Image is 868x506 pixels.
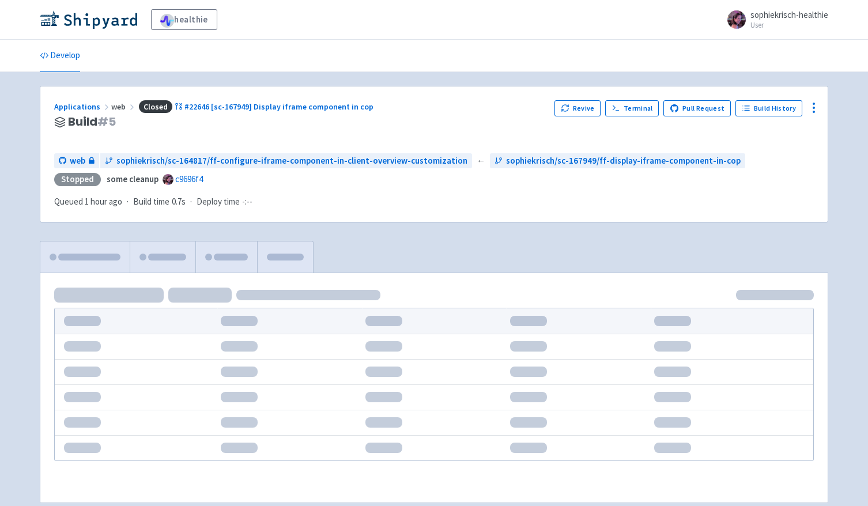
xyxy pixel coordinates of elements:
span: sophiekrisch/sc-167949/ff-display-iframe-component-in-cop [506,154,741,168]
img: Shipyard logo [40,10,137,29]
a: Terminal [605,100,659,116]
button: Revive [554,100,601,116]
span: sophiekrisch-healthie [750,9,828,20]
small: User [750,21,828,29]
a: sophiekrisch-healthie User [720,10,828,29]
span: -:-- [242,195,252,209]
a: Build History [735,100,802,116]
a: Closed#22646 [sc-167949] Display iframe component in cop [137,101,375,112]
a: sophiekrisch/sc-164817/ff-configure-iframe-component-in-client-overview-customization [100,153,472,169]
a: web [54,153,99,169]
a: Develop [40,40,80,72]
a: Pull Request [663,100,731,116]
span: web [111,101,137,112]
span: Build time [133,195,169,209]
span: Build [68,115,116,129]
div: · · [54,195,259,209]
span: # 5 [97,114,116,130]
a: healthie [151,9,217,30]
span: ← [477,154,485,168]
span: sophiekrisch/sc-164817/ff-configure-iframe-component-in-client-overview-customization [116,154,467,168]
strong: some cleanup [107,173,158,184]
a: sophiekrisch/sc-167949/ff-display-iframe-component-in-cop [490,153,745,169]
span: Closed [139,100,172,114]
a: c9696f4 [175,173,203,184]
div: Stopped [54,173,101,186]
span: Queued [54,196,122,207]
span: 0.7s [172,195,186,209]
a: Applications [54,101,111,112]
span: web [70,154,85,168]
span: Deploy time [197,195,240,209]
time: 1 hour ago [85,196,122,207]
